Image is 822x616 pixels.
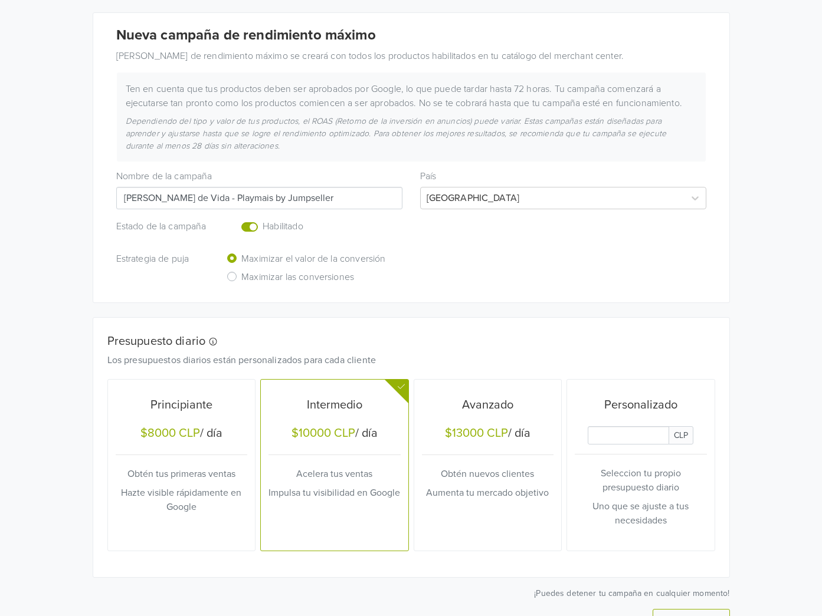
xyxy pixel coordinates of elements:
[241,272,354,283] h6: Maximizar las conversiones
[263,221,364,232] h6: Habilitado
[567,380,715,551] button: PersonalizadoDaily Custom BudgetCLPSeleccion tu propio presupuesto diarioUno que se ajuste a tus ...
[268,426,401,443] h5: / día
[268,467,401,481] p: Acelera tus ventas
[108,380,256,551] button: Principiante$8000 CLP/ díaObtén tus primeras ventasHazte visible rápidamente en Google
[422,426,554,443] h5: / día
[422,398,554,412] h5: Avanzado
[414,380,562,551] button: Avanzado$13000 CLP/ díaObtén nuevos clientesAumenta tu mercado objetivo
[292,426,355,440] div: $10000 CLP
[261,380,408,551] button: Intermedio$10000 CLP/ díaAcelera tus ventasImpulsa tu visibilidad en Google
[116,171,402,182] h6: Nombre de la campaña
[445,426,508,440] div: $13000 CLP
[575,499,707,528] p: Uno que se ajuste a tus necesidades
[241,253,385,265] h6: Maximizar el valor de la conversión
[93,587,730,599] p: ¡Puedes detener tu campaña en cualquier momento!
[588,426,669,444] input: Daily Custom Budget
[420,171,706,182] h6: País
[669,426,693,444] span: CLP
[117,82,706,110] div: Ten en cuenta que tus productos deben ser aprobados por Google, lo que puede tardar hasta 72 hora...
[268,398,401,412] h5: Intermedio
[575,466,707,495] p: Seleccion tu propio presupuesto diario
[116,27,706,44] h4: Nueva campaña de rendimiento máximo
[422,467,554,481] p: Obtén nuevos clientes
[107,334,697,348] h5: Presupuesto diario
[116,187,402,209] input: Campaign name
[116,221,209,232] h6: Estado de la campaña
[116,486,248,514] p: Hazte visible rápidamente en Google
[268,486,401,500] p: Impulsa tu visibilidad en Google
[116,426,248,443] h5: / día
[117,115,706,152] div: Dependiendo del tipo y valor de tus productos, el ROAS (Retorno de la inversión en anuncios) pued...
[140,426,200,440] div: $8000 CLP
[107,49,715,63] div: [PERSON_NAME] de rendimiento máximo se creará con todos los productos habilitados en tu catálogo ...
[422,486,554,500] p: Aumenta tu mercado objetivo
[116,398,248,412] h5: Principiante
[99,353,706,367] div: Los presupuestos diarios están personalizados para cada cliente
[116,467,248,481] p: Obtén tus primeras ventas
[575,398,707,412] h5: Personalizado
[116,253,209,265] h6: Estrategia de puja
